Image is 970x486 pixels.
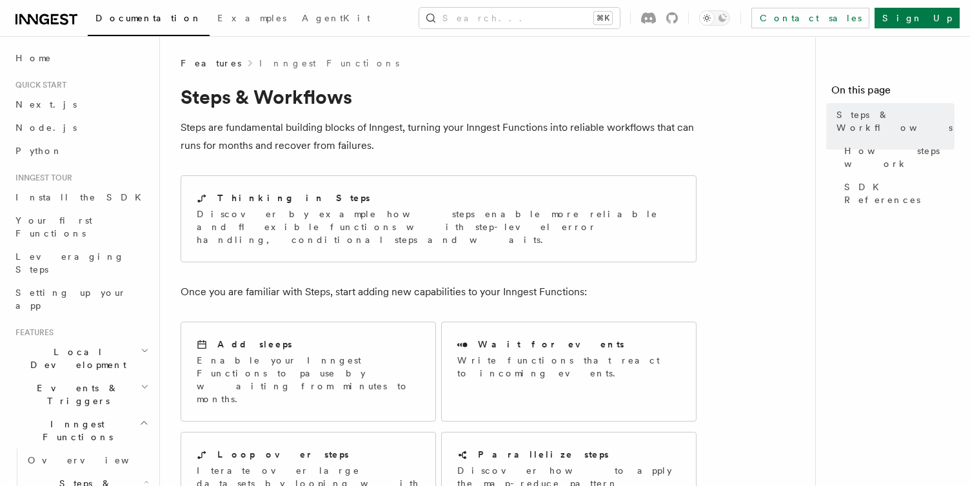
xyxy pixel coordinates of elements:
span: Documentation [95,13,202,23]
span: Local Development [10,345,141,371]
a: Sign Up [875,8,960,28]
a: Add sleepsEnable your Inngest Functions to pause by waiting from minutes to months. [181,322,436,422]
span: Setting up your app [15,287,126,311]
span: Events & Triggers [10,382,141,407]
a: Examples [210,4,294,35]
span: Next.js [15,99,77,110]
kbd: ⌘K [594,12,612,24]
span: Home [15,52,52,64]
span: SDK References [844,180,955,206]
a: Steps & Workflows [831,103,955,139]
p: Discover by example how steps enable more reliable and flexible functions with step-level error h... [197,208,680,246]
span: Inngest Functions [10,418,139,443]
p: Enable your Inngest Functions to pause by waiting from minutes to months. [197,354,420,405]
h2: Parallelize steps [478,448,609,461]
span: How steps work [844,144,955,170]
span: Install the SDK [15,192,149,202]
span: Features [181,57,241,70]
a: Your first Functions [10,209,152,245]
a: Home [10,46,152,70]
a: Leveraging Steps [10,245,152,281]
a: Setting up your app [10,281,152,317]
a: How steps work [839,139,955,175]
span: AgentKit [302,13,370,23]
a: Documentation [88,4,210,36]
h4: On this page [831,83,955,103]
span: Features [10,327,54,338]
a: Install the SDK [10,186,152,209]
button: Events & Triggers [10,376,152,413]
span: Leveraging Steps [15,251,124,275]
button: Inngest Functions [10,413,152,449]
a: AgentKit [294,4,378,35]
a: SDK References [839,175,955,211]
h2: Loop over steps [217,448,349,461]
span: Examples [217,13,286,23]
span: Inngest tour [10,173,72,183]
h2: Wait for events [478,338,624,351]
span: Python [15,146,63,156]
span: Overview [28,455,161,465]
h2: Add sleeps [217,338,292,351]
p: Once you are familiar with Steps, start adding new capabilities to your Inngest Functions: [181,283,697,301]
a: Wait for eventsWrite functions that react to incoming events. [441,322,697,422]
a: Contact sales [751,8,869,28]
span: Your first Functions [15,215,92,238]
h2: Thinking in Steps [217,191,370,204]
p: Write functions that react to incoming events. [457,354,680,380]
a: Python [10,139,152,162]
a: Overview [23,449,152,472]
span: Node.js [15,122,77,133]
a: Inngest Functions [259,57,399,70]
a: Thinking in StepsDiscover by example how steps enable more reliable and flexible functions with s... [181,175,697,262]
a: Next.js [10,93,152,116]
span: Steps & Workflows [836,108,955,134]
h1: Steps & Workflows [181,85,697,108]
p: Steps are fundamental building blocks of Inngest, turning your Inngest Functions into reliable wo... [181,119,697,155]
button: Search...⌘K [419,8,620,28]
button: Local Development [10,340,152,376]
a: Node.js [10,116,152,139]
span: Quick start [10,80,66,90]
button: Toggle dark mode [699,10,730,26]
